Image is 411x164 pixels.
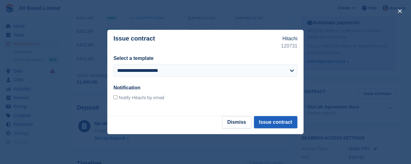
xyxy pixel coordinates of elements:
[222,116,251,128] button: Dismiss
[281,42,298,50] p: 120731
[113,95,117,99] input: Notify Hitachi by email
[113,85,140,90] label: Notification
[395,6,405,16] button: close
[119,95,164,100] span: Notify Hitachi by email
[113,56,154,61] label: Select a template
[281,35,298,42] p: Hitachi
[254,116,298,128] button: Issue contract
[113,35,281,50] p: Issue contract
